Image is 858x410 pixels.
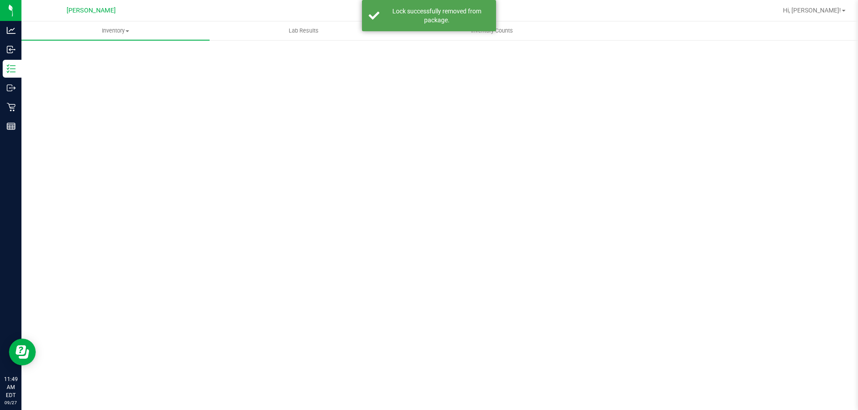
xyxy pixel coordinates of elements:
[7,103,16,112] inline-svg: Retail
[67,7,116,14] span: [PERSON_NAME]
[783,7,841,14] span: Hi, [PERSON_NAME]!
[4,399,17,406] p: 09/27
[277,27,331,35] span: Lab Results
[7,45,16,54] inline-svg: Inbound
[7,64,16,73] inline-svg: Inventory
[7,83,16,92] inline-svg: Outbound
[210,21,398,40] a: Lab Results
[21,27,210,35] span: Inventory
[384,7,489,25] div: Lock successfully removed from package.
[7,26,16,35] inline-svg: Analytics
[7,122,16,131] inline-svg: Reports
[4,375,17,399] p: 11:49 AM EDT
[9,339,36,365] iframe: Resource center
[21,21,210,40] a: Inventory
